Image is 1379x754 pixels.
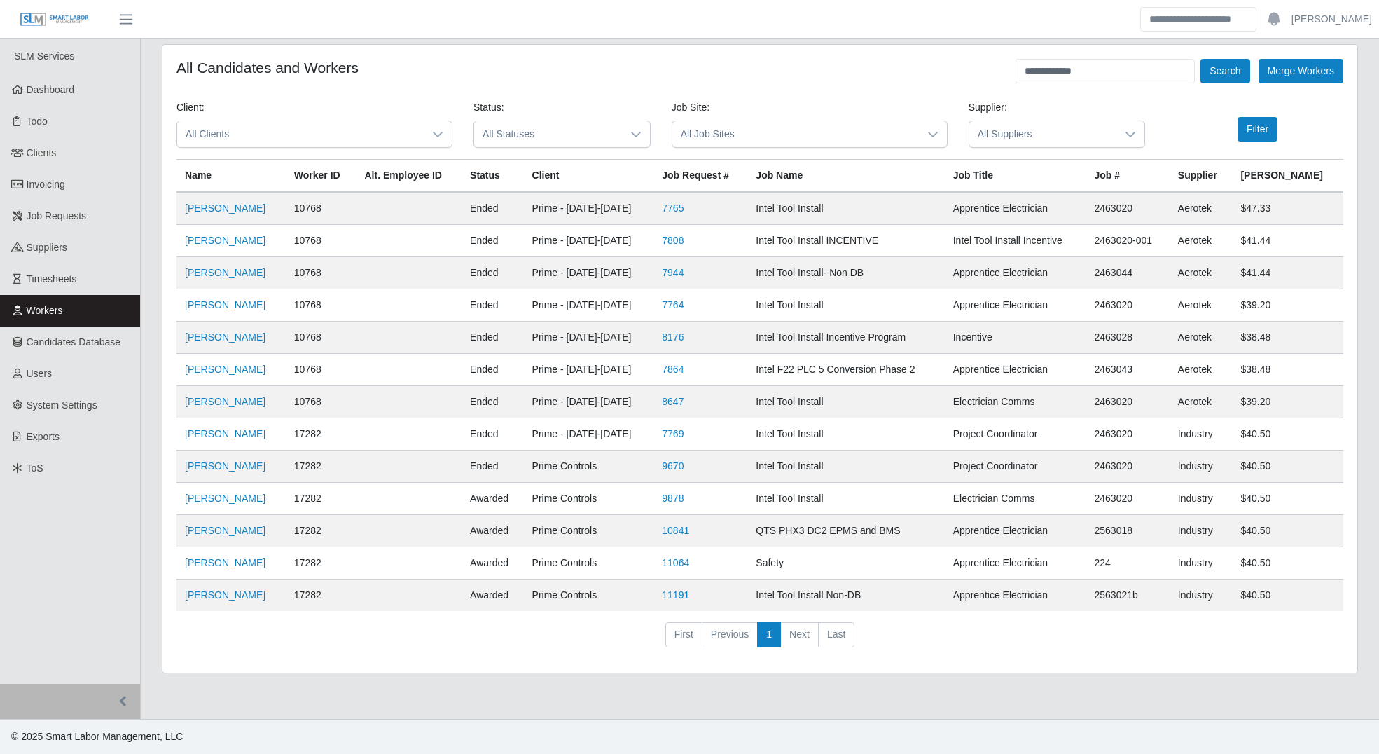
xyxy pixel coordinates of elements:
[1086,354,1170,386] td: 2463043
[286,160,356,193] th: Worker ID
[1170,160,1233,193] th: Supplier
[462,547,523,580] td: awarded
[747,515,944,547] td: QTS PHX3 DC2 EPMS and BMS
[1232,225,1343,257] td: $41.44
[176,100,205,115] label: Client:
[1086,322,1170,354] td: 2463028
[27,179,65,190] span: Invoicing
[1086,515,1170,547] td: 2563018
[524,322,654,354] td: Prime - [DATE]-[DATE]
[1232,289,1343,322] td: $39.20
[945,580,1086,612] td: Apprentice Electrician
[672,121,919,147] span: All Job Sites
[1232,192,1343,225] td: $47.33
[462,580,523,612] td: awarded
[27,336,121,348] span: Candidates Database
[462,322,523,354] td: ended
[27,399,97,411] span: System Settings
[747,257,944,289] td: Intel Tool Install- Non DB
[1086,483,1170,515] td: 2463020
[1170,547,1233,580] td: Industry
[662,364,684,375] a: 7864
[945,257,1086,289] td: Apprentice Electrician
[286,225,356,257] td: 10768
[747,483,944,515] td: Intel Tool Install
[1232,515,1343,547] td: $40.50
[1291,12,1372,27] a: [PERSON_NAME]
[1086,225,1170,257] td: 2463020-001
[524,451,654,483] td: Prime Controls
[662,331,684,343] a: 8176
[1232,322,1343,354] td: $38.48
[11,731,183,742] span: © 2025 Smart Labor Management, LLC
[524,192,654,225] td: Prime - [DATE]-[DATE]
[1232,386,1343,418] td: $39.20
[747,322,944,354] td: Intel Tool Install Incentive Program
[27,242,67,253] span: Suppliers
[1170,483,1233,515] td: Industry
[1086,580,1170,612] td: 2563021b
[1086,451,1170,483] td: 2463020
[747,354,944,386] td: Intel F22 PLC 5 Conversion Phase 2
[185,203,265,214] a: [PERSON_NAME]
[462,160,523,193] th: Status
[185,428,265,439] a: [PERSON_NAME]
[653,160,747,193] th: Job Request #
[945,386,1086,418] td: Electrician Comms
[662,299,684,310] a: 7764
[27,84,75,95] span: Dashboard
[185,493,265,504] a: [PERSON_NAME]
[20,12,90,27] img: SLM Logo
[1086,418,1170,451] td: 2463020
[945,322,1086,354] td: Incentive
[462,289,523,322] td: ended
[185,331,265,343] a: [PERSON_NAME]
[747,225,944,257] td: Intel Tool Install INCENTIVE
[757,622,781,647] a: 1
[185,396,265,407] a: [PERSON_NAME]
[1170,386,1233,418] td: Aerotek
[286,322,356,354] td: 10768
[662,589,689,601] a: 11191
[945,225,1086,257] td: Intel Tool Install Incentive
[945,289,1086,322] td: Apprentice Electrician
[1170,322,1233,354] td: Aerotek
[662,428,684,439] a: 7769
[1170,451,1233,483] td: Industry
[524,225,654,257] td: Prime - [DATE]-[DATE]
[27,210,87,221] span: Job Requests
[747,160,944,193] th: Job Name
[27,116,48,127] span: Todo
[662,493,684,504] a: 9878
[462,354,523,386] td: ended
[1170,192,1233,225] td: Aerotek
[27,462,43,474] span: ToS
[473,100,504,115] label: Status:
[524,354,654,386] td: Prime - [DATE]-[DATE]
[747,192,944,225] td: Intel Tool Install
[747,289,944,322] td: Intel Tool Install
[176,622,1343,659] nav: pagination
[1238,117,1277,142] button: Filter
[27,273,77,285] span: Timesheets
[1232,451,1343,483] td: $40.50
[185,267,265,278] a: [PERSON_NAME]
[747,386,944,418] td: Intel Tool Install
[1170,257,1233,289] td: Aerotek
[27,147,57,158] span: Clients
[1200,59,1249,83] button: Search
[286,289,356,322] td: 10768
[462,515,523,547] td: awarded
[286,257,356,289] td: 10768
[185,525,265,536] a: [PERSON_NAME]
[524,418,654,451] td: Prime - [DATE]-[DATE]
[662,525,689,536] a: 10841
[945,451,1086,483] td: Project Coordinator
[945,354,1086,386] td: Apprentice Electrician
[462,257,523,289] td: ended
[524,515,654,547] td: Prime Controls
[286,580,356,612] td: 17282
[662,203,684,214] a: 7765
[176,59,359,76] h4: All Candidates and Workers
[945,192,1086,225] td: Apprentice Electrician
